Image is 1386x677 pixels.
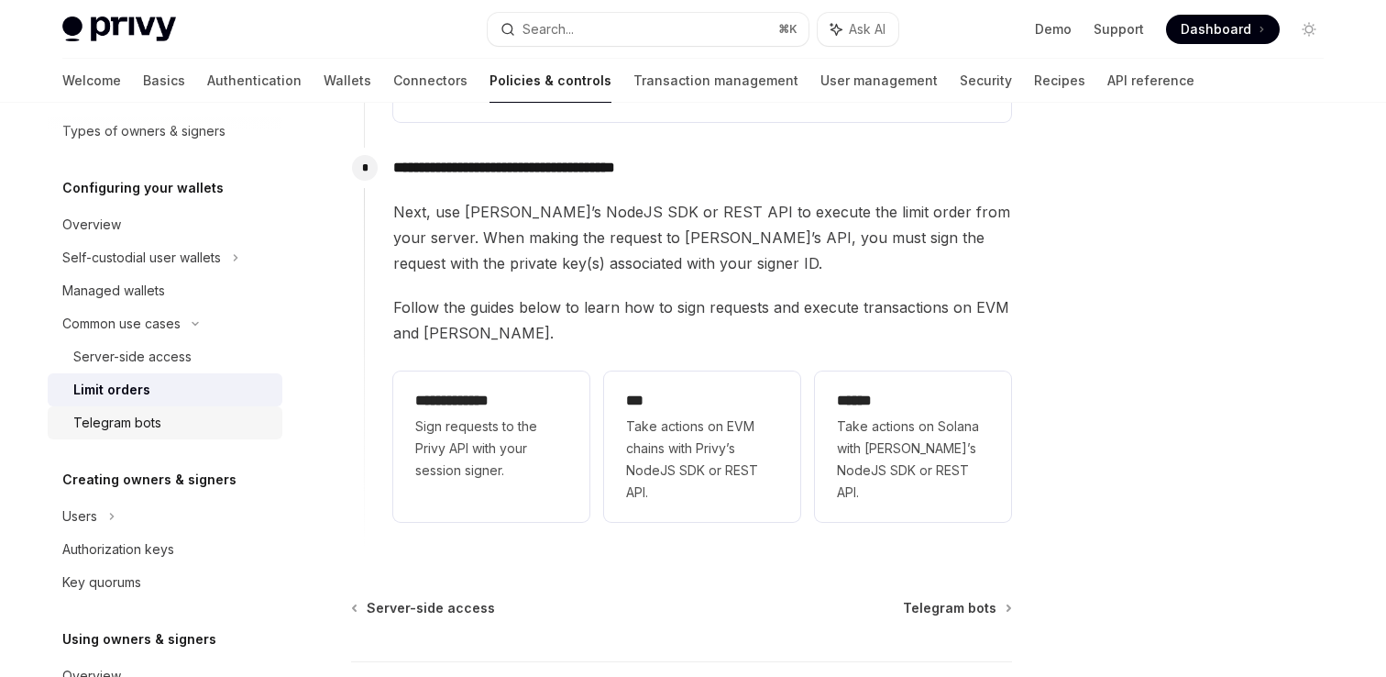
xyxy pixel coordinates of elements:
[48,340,282,373] a: Server-side access
[393,372,589,522] a: **** **** ***Sign requests to the Privy API with your session signer.
[393,59,467,103] a: Connectors
[626,416,778,504] span: Take actions on EVM chains with Privy’s NodeJS SDK or REST API.
[73,412,161,434] div: Telegram bots
[62,214,121,236] div: Overview
[62,59,121,103] a: Welcome
[522,18,574,40] div: Search...
[415,416,567,482] span: Sign requests to the Privy API with your session signer.
[143,59,185,103] a: Basics
[818,13,898,46] button: Ask AI
[48,373,282,406] a: Limit orders
[778,22,797,37] span: ⌘ K
[604,372,800,522] a: ***Take actions on EVM chains with Privy’s NodeJS SDK or REST API.
[815,372,1011,522] a: **** *Take actions on Solana with [PERSON_NAME]’s NodeJS SDK or REST API.
[62,538,174,560] div: Authorization keys
[1107,59,1194,103] a: API reference
[633,59,798,103] a: Transaction management
[62,628,216,650] h5: Using owners & signers
[48,566,282,599] a: Key quorums
[820,59,938,103] a: User management
[1181,20,1251,39] span: Dashboard
[903,599,996,617] span: Telegram bots
[62,280,165,302] div: Managed wallets
[48,208,282,241] a: Overview
[1094,20,1144,39] a: Support
[73,346,192,368] div: Server-side access
[353,599,495,617] a: Server-side access
[903,599,1010,617] a: Telegram bots
[488,13,808,46] button: Search...⌘K
[489,59,611,103] a: Policies & controls
[849,20,885,39] span: Ask AI
[393,199,1011,276] span: Next, use [PERSON_NAME]’s NodeJS SDK or REST API to execute the limit order from your server. Whe...
[1294,15,1324,44] button: Toggle dark mode
[62,313,181,335] div: Common use cases
[62,177,224,199] h5: Configuring your wallets
[62,17,176,42] img: light logo
[62,469,236,491] h5: Creating owners & signers
[1166,15,1280,44] a: Dashboard
[367,599,495,617] span: Server-side access
[207,59,302,103] a: Authentication
[393,294,1011,346] span: Follow the guides below to learn how to sign requests and execute transactions on EVM and [PERSON...
[62,572,141,594] div: Key quorums
[837,416,989,504] span: Take actions on Solana with [PERSON_NAME]’s NodeJS SDK or REST API.
[62,505,97,527] div: Users
[48,274,282,307] a: Managed wallets
[324,59,371,103] a: Wallets
[1034,59,1085,103] a: Recipes
[73,379,150,401] div: Limit orders
[1035,20,1072,39] a: Demo
[48,406,282,439] a: Telegram bots
[48,533,282,566] a: Authorization keys
[62,247,221,269] div: Self-custodial user wallets
[960,59,1012,103] a: Security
